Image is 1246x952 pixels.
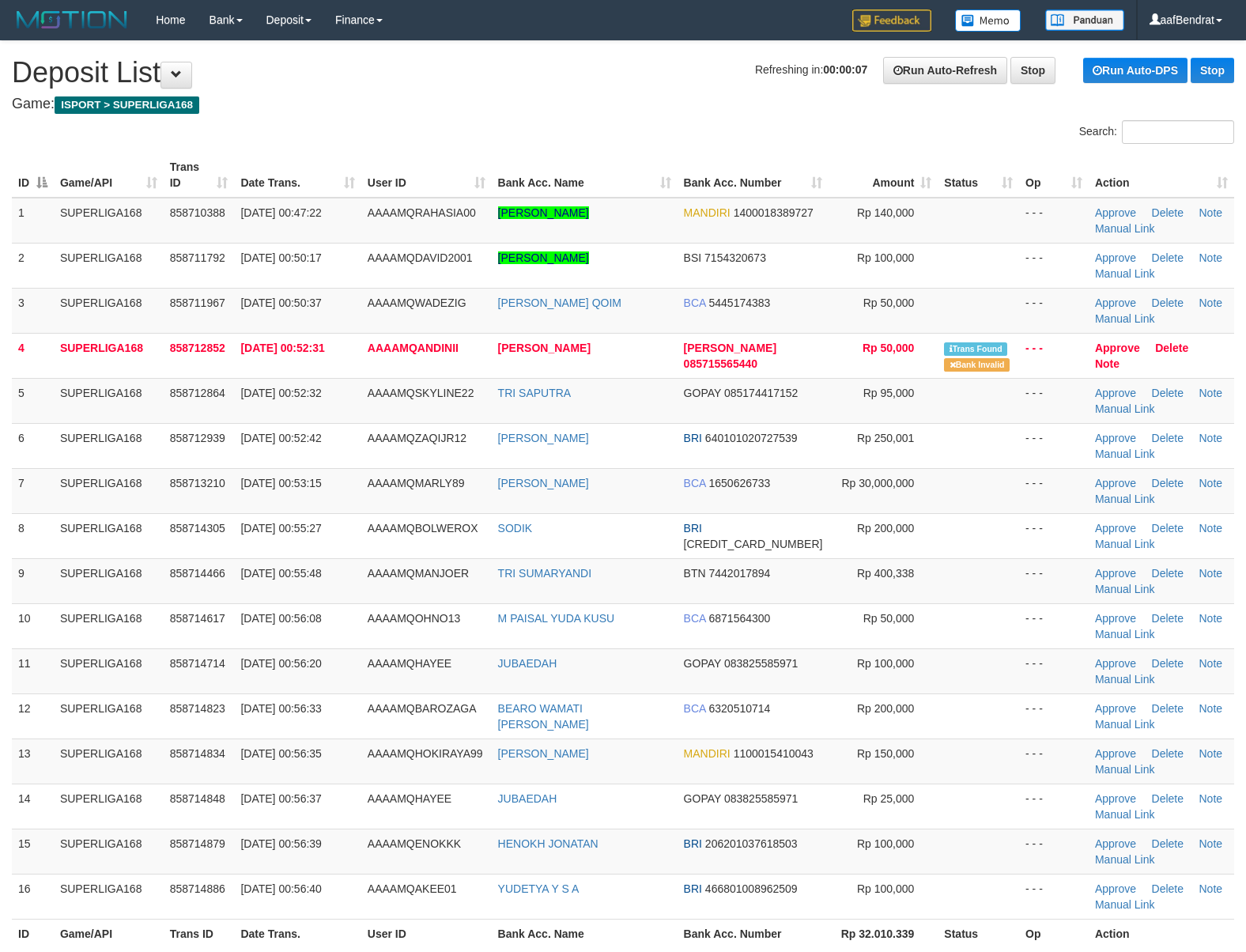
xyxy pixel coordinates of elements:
[1095,342,1140,354] a: Approve
[54,603,164,648] td: SUPERLIGA168
[170,657,225,670] span: 858714714
[170,702,225,715] span: 858714823
[1152,567,1184,580] a: Delete
[54,739,164,784] td: SUPERLIGA168
[54,198,164,244] td: SUPERLIGA168
[684,251,702,264] span: BSI
[54,333,164,378] td: SUPERLIGA168
[1019,784,1089,829] td: - - -
[54,829,164,874] td: SUPERLIGA168
[1095,312,1155,325] a: Manual Link
[368,702,477,715] span: AAAAMQBAROZAGA
[684,538,823,550] span: Copy 601201023433532 to clipboard
[863,297,915,309] span: Rp 50,000
[368,567,469,580] span: AAAAMQMANJOER
[1199,297,1222,309] a: Note
[709,297,771,309] span: Copy 5445174383 to clipboard
[1019,333,1089,378] td: - - -
[498,206,589,219] a: [PERSON_NAME]
[1199,477,1222,489] a: Note
[1019,243,1089,288] td: - - -
[1095,522,1136,535] a: Approve
[492,153,678,198] th: Bank Acc. Name: activate to sort column ascending
[170,297,225,309] span: 858711967
[240,206,321,219] span: [DATE] 00:47:22
[1019,829,1089,874] td: - - -
[842,477,915,489] span: Rp 30,000,000
[1019,558,1089,603] td: - - -
[684,357,757,370] span: Copy 085715565440 to clipboard
[368,477,465,489] span: AAAAMQMARLY89
[955,9,1021,32] img: Button%20Memo.svg
[823,63,867,76] strong: 00:00:07
[12,378,54,423] td: 5
[829,919,938,948] th: Rp 32.010.339
[1019,739,1089,784] td: - - -
[12,874,54,919] td: 16
[1152,297,1184,309] a: Delete
[1019,513,1089,558] td: - - -
[938,153,1019,198] th: Status: activate to sort column ascending
[1152,747,1184,760] a: Delete
[1095,792,1136,805] a: Approve
[684,387,721,399] span: GOPAY
[678,919,829,948] th: Bank Acc. Number
[234,153,361,198] th: Date Trans.: activate to sort column ascending
[1089,919,1234,948] th: Action
[684,477,706,489] span: BCA
[498,792,557,805] a: JUBAEDAH
[1199,702,1222,715] a: Note
[368,206,476,219] span: AAAAMQRAHASIA00
[1019,874,1089,919] td: - - -
[1019,468,1089,513] td: - - -
[1095,882,1136,895] a: Approve
[724,792,798,805] span: Copy 083825585971 to clipboard
[1199,657,1222,670] a: Note
[857,206,914,219] span: Rp 140,000
[1095,657,1136,670] a: Approve
[1095,297,1136,309] a: Approve
[852,9,931,32] img: Feedback.jpg
[1095,222,1155,235] a: Manual Link
[54,693,164,739] td: SUPERLIGA168
[12,739,54,784] td: 13
[498,747,589,760] a: [PERSON_NAME]
[54,919,164,948] th: Game/API
[1199,432,1222,444] a: Note
[240,342,324,354] span: [DATE] 00:52:31
[12,423,54,468] td: 6
[368,657,451,670] span: AAAAMQHAYEE
[704,251,766,264] span: Copy 7154320673 to clipboard
[170,206,225,219] span: 858710388
[1199,522,1222,535] a: Note
[240,702,321,715] span: [DATE] 00:56:33
[240,792,321,805] span: [DATE] 00:56:37
[1083,58,1187,83] a: Run Auto-DPS
[368,387,474,399] span: AAAAMQSKYLINE22
[170,522,225,535] span: 858714305
[12,288,54,333] td: 3
[1019,693,1089,739] td: - - -
[1152,387,1184,399] a: Delete
[1095,898,1155,911] a: Manual Link
[684,612,706,625] span: BCA
[857,657,914,670] span: Rp 100,000
[705,432,798,444] span: Copy 640101020727539 to clipboard
[170,342,225,354] span: 858712852
[12,153,54,198] th: ID: activate to sort column descending
[368,522,478,535] span: AAAAMQBOLWEROX
[498,612,615,625] a: M PAISAL YUDA KUSU
[709,702,771,715] span: Copy 6320510714 to clipboard
[54,784,164,829] td: SUPERLIGA168
[684,522,702,535] span: BRI
[1019,919,1089,948] th: Op
[368,432,466,444] span: AAAAMQZAQIJR12
[1095,673,1155,686] a: Manual Link
[1152,612,1184,625] a: Delete
[709,612,771,625] span: Copy 6871564300 to clipboard
[1095,206,1136,219] a: Approve
[240,477,321,489] span: [DATE] 00:53:15
[1095,538,1155,550] a: Manual Link
[734,206,814,219] span: Copy 1400018389727 to clipboard
[54,513,164,558] td: SUPERLIGA168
